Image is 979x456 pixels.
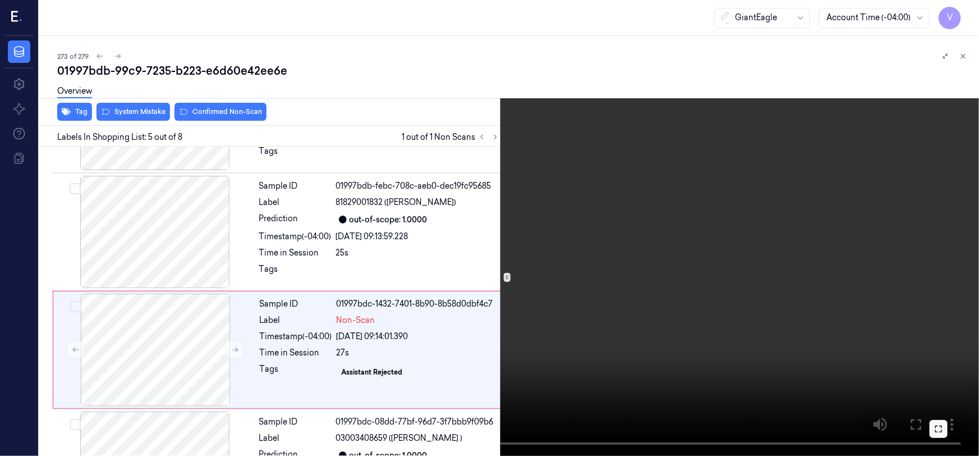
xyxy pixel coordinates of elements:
[70,419,81,430] button: Select row
[57,85,92,98] a: Overview
[939,7,961,29] button: V
[337,331,499,343] div: [DATE] 09:14:01.390
[260,314,332,326] div: Label
[259,247,332,259] div: Time in Session
[259,180,332,192] div: Sample ID
[70,301,81,312] button: Select row
[260,298,332,310] div: Sample ID
[337,314,375,326] span: Non-Scan
[259,145,332,163] div: Tags
[336,432,463,444] span: 03003408659 ([PERSON_NAME] )
[57,52,89,61] span: 273 of 279
[260,363,332,381] div: Tags
[342,367,403,377] div: Assistant Rejected
[259,416,332,428] div: Sample ID
[57,131,182,143] span: Labels In Shopping List: 5 out of 8
[336,180,500,192] div: 01997bdb-febc-708c-aeb0-dec19fc95685
[336,231,500,243] div: [DATE] 09:13:59.228
[350,214,428,226] div: out-of-scope: 1.0000
[336,247,500,259] div: 25s
[259,231,332,243] div: Timestamp (-04:00)
[260,347,332,359] div: Time in Session
[57,103,92,121] button: Tag
[337,298,499,310] div: 01997bdc-1432-7401-8b90-8b58d0dbf4c7
[402,130,502,144] span: 1 out of 1 Non Scans
[174,103,266,121] button: Confirmed Non-Scan
[259,432,332,444] div: Label
[259,197,332,208] div: Label
[259,263,332,281] div: Tags
[57,63,970,79] div: 01997bdb-99c9-7235-b223-e6d60e42ee6e
[259,213,332,226] div: Prediction
[336,197,457,208] span: 81829001832 ([PERSON_NAME])
[96,103,170,121] button: System Mistake
[260,331,332,343] div: Timestamp (-04:00)
[70,183,81,194] button: Select row
[337,347,499,359] div: 27s
[336,416,500,428] div: 01997bdc-08dd-77bf-96d7-3f7bbb9f09b6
